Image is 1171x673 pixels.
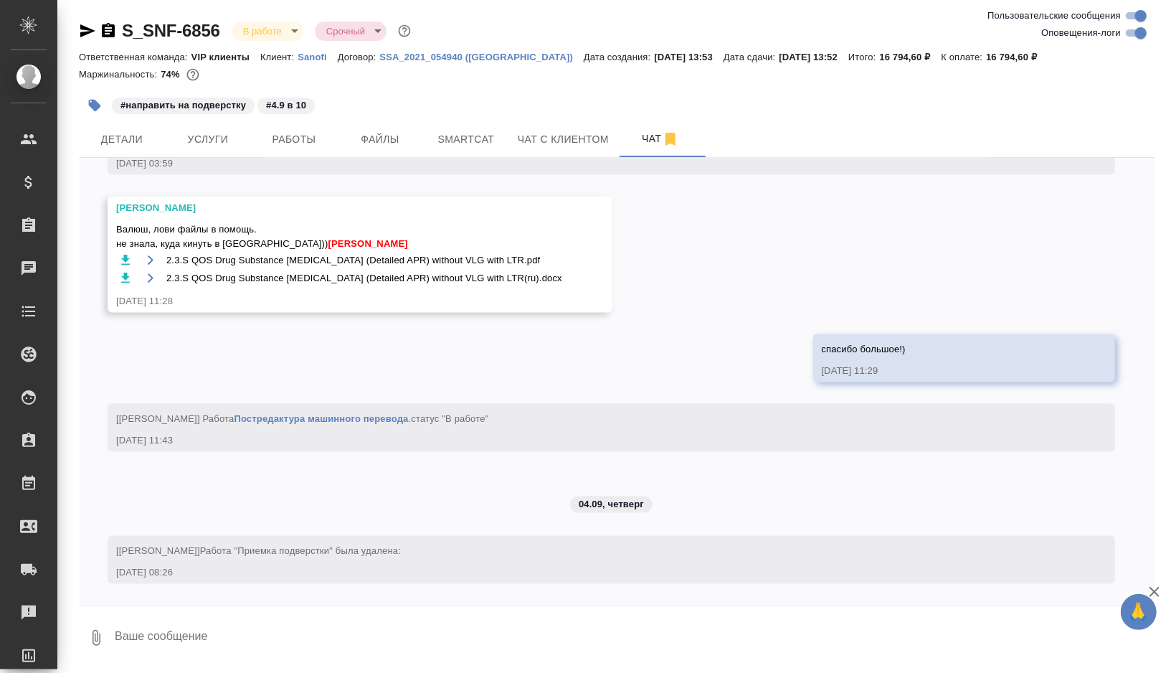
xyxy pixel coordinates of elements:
[232,22,303,41] div: В работе
[191,52,260,62] p: VIP клиенты
[166,271,562,286] span: 2.3.S QOS Drug Substance [MEDICAL_DATA] (Detailed APR) without VLG with LTR(ru).docx
[395,22,414,40] button: Доп статусы указывают на важность/срочность заказа
[166,253,540,268] span: 2.3.S QOS Drug Substance [MEDICAL_DATA] (Detailed APR) without VLG with LTR.pdf
[120,98,246,113] p: #направить на подверстку
[184,65,202,84] button: 3605.22 RUB;
[234,413,408,424] a: Постредактура машинного перевода
[654,52,724,62] p: [DATE] 13:53
[116,201,562,215] div: [PERSON_NAME]
[116,545,401,556] span: [[PERSON_NAME]]
[1041,26,1121,40] span: Оповещения-логи
[1121,594,1157,630] button: 🙏
[110,98,256,110] span: направить на подверстку
[79,52,191,62] p: Ответственная команда:
[239,25,286,37] button: В работе
[626,130,695,148] span: Чат
[79,90,110,121] button: Добавить тэг
[724,52,779,62] p: Дата сдачи:
[379,50,584,62] a: SSA_2021_054940 ([GEOGRAPHIC_DATA])
[116,565,1065,580] div: [DATE] 08:26
[256,98,316,110] span: 4.9 в 10
[141,251,159,269] button: Открыть на драйве
[116,269,134,287] button: Скачать
[322,25,369,37] button: Срочный
[260,52,298,62] p: Клиент:
[942,52,987,62] p: К оплате:
[141,269,159,287] button: Открыть на драйве
[822,344,906,354] span: спасибо большое!)
[266,98,306,113] p: #4.9 в 10
[379,52,584,62] p: SSA_2021_054940 ([GEOGRAPHIC_DATA])
[116,156,1065,171] div: [DATE] 03:59
[87,131,156,149] span: Детали
[116,222,562,251] span: Валюш, лови файлы в помощь. не знала, куда кинуть в [GEOGRAPHIC_DATA]))
[1127,597,1151,627] span: 🙏
[200,545,401,556] span: Работа "Приемка подверстки" была удалена:
[986,52,1048,62] p: 16 794,60 ₽
[584,52,654,62] p: Дата создания:
[518,131,609,149] span: Чат с клиентом
[411,413,488,424] span: статус "В работе"
[848,52,879,62] p: Итого:
[174,131,242,149] span: Услуги
[822,364,1066,378] div: [DATE] 11:29
[579,497,644,512] p: 04.09, четверг
[346,131,414,149] span: Файлы
[122,21,220,40] a: S_SNF-6856
[315,22,387,41] div: В работе
[328,238,408,249] span: [PERSON_NAME]
[79,69,161,80] p: Маржинальность:
[298,50,338,62] a: Sanofi
[116,433,1065,448] div: [DATE] 11:43
[987,9,1121,23] span: Пользовательские сообщения
[161,69,183,80] p: 74%
[260,131,328,149] span: Работы
[432,131,501,149] span: Smartcat
[79,22,96,39] button: Скопировать ссылку для ЯМессенджера
[116,294,562,309] div: [DATE] 11:28
[662,131,679,148] svg: Отписаться
[100,22,117,39] button: Скопировать ссылку
[338,52,380,62] p: Договор:
[298,52,338,62] p: Sanofi
[116,413,489,424] span: [[PERSON_NAME]] Работа .
[880,52,942,62] p: 16 794,60 ₽
[116,251,134,269] button: Скачать
[779,52,848,62] p: [DATE] 13:52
